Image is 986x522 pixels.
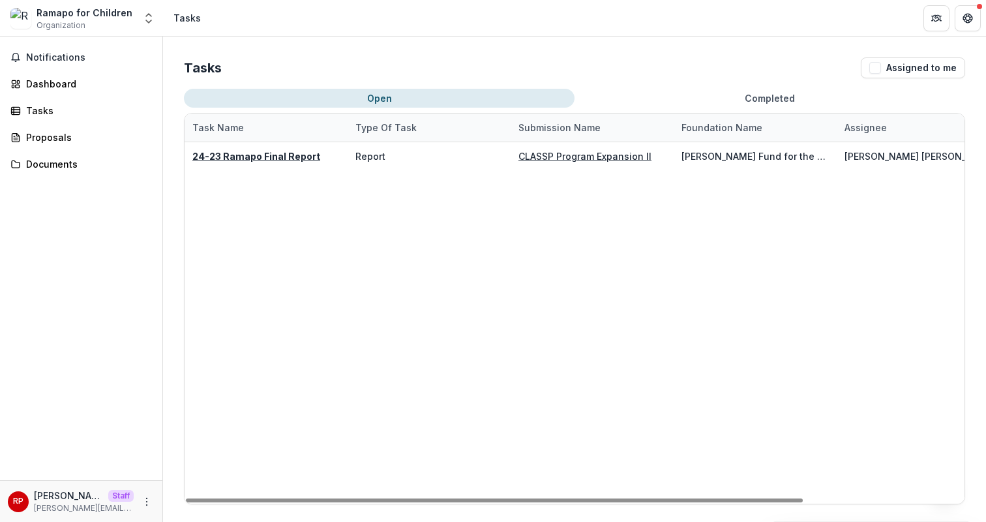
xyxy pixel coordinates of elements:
div: Tasks [26,104,147,117]
div: [PERSON_NAME] Fund for the Blind [681,149,829,163]
h2: Tasks [184,60,222,76]
nav: breadcrumb [168,8,206,27]
div: Submission Name [511,114,674,142]
a: Proposals [5,127,157,148]
div: Foundation Name [674,114,837,142]
p: [PERSON_NAME][EMAIL_ADDRESS][DOMAIN_NAME] [34,502,134,514]
button: Open entity switcher [140,5,158,31]
a: Dashboard [5,73,157,95]
div: Tasks [173,11,201,25]
div: Dashboard [26,77,147,91]
a: 24-23 Ramapo Final Report [192,151,320,162]
div: Ramapo for Children [37,6,132,20]
div: Type of Task [348,114,511,142]
div: Task Name [185,121,252,134]
div: Submission Name [511,121,608,134]
div: Proposals [26,130,147,144]
div: Report [355,149,385,163]
p: Staff [108,490,134,502]
div: Task Name [185,114,348,142]
div: Ruthwick Pathireddy [13,497,23,506]
p: [PERSON_NAME] [34,489,103,502]
a: CLASSP Program Expansion II [518,151,651,162]
a: Tasks [5,100,157,121]
span: Notifications [26,52,152,63]
button: Assigned to me [861,57,965,78]
button: Completed [575,89,965,108]
span: Organization [37,20,85,31]
button: Partners [923,5,949,31]
button: Get Help [955,5,981,31]
button: More [139,494,155,510]
a: Documents [5,153,157,175]
div: Assignee [837,121,895,134]
button: Notifications [5,47,157,68]
div: Type of Task [348,121,425,134]
img: Ramapo for Children [10,8,31,29]
button: Open [184,89,575,108]
div: Documents [26,157,147,171]
div: Foundation Name [674,121,770,134]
